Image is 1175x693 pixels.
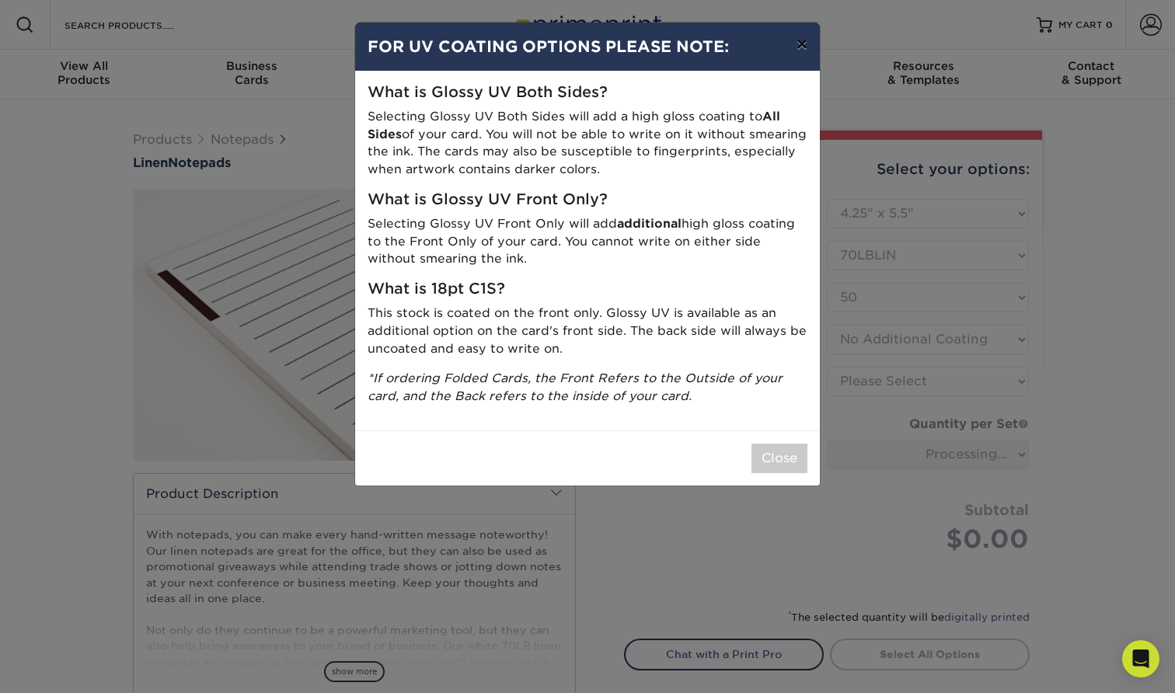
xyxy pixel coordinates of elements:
[1122,640,1159,677] div: Open Intercom Messenger
[368,108,807,179] p: Selecting Glossy UV Both Sides will add a high gloss coating to of your card. You will not be abl...
[617,216,682,231] strong: additional
[368,215,807,268] p: Selecting Glossy UV Front Only will add high gloss coating to the Front Only of your card. You ca...
[368,371,783,403] i: *If ordering Folded Cards, the Front Refers to the Outside of your card, and the Back refers to t...
[368,305,807,357] p: This stock is coated on the front only. Glossy UV is available as an additional option on the car...
[751,444,807,473] button: Close
[368,84,807,102] h5: What is Glossy UV Both Sides?
[784,23,820,66] button: ×
[368,35,807,58] h4: FOR UV COATING OPTIONS PLEASE NOTE:
[368,109,780,141] strong: All Sides
[368,191,807,209] h5: What is Glossy UV Front Only?
[368,280,807,298] h5: What is 18pt C1S?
